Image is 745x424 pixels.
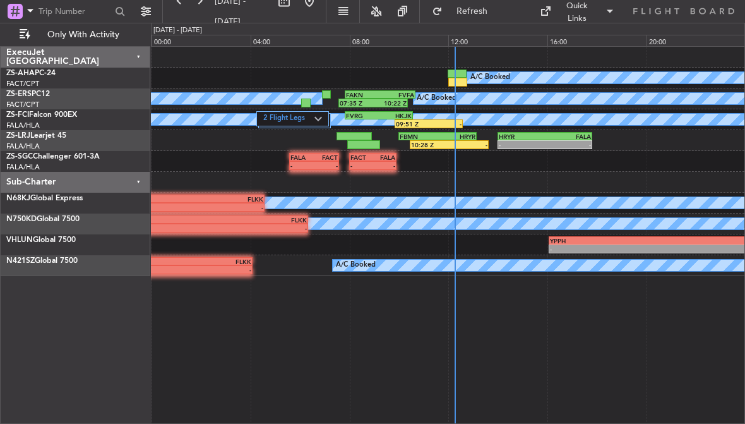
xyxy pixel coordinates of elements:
div: 04:00 [251,35,350,46]
div: - [372,162,395,169]
a: ZS-LRJLearjet 45 [6,132,66,140]
div: A/C Booked [336,256,376,275]
div: FACT [350,154,373,161]
div: [DATE] - [DATE] [153,25,202,36]
label: 2 Flight Legs [263,114,314,124]
a: ZS-AHAPC-24 [6,70,56,77]
div: FLKK [180,216,307,224]
div: FAKN [346,91,380,99]
a: ZS-SGCChallenger 601-3A [6,153,100,161]
a: N68KJGlobal Express [6,195,83,202]
span: N68KJ [6,195,30,202]
div: - [158,203,263,211]
div: 10:28 Z [411,141,449,148]
a: N421SZGlobal 7500 [6,257,78,265]
div: - [314,162,337,169]
span: Refresh [445,7,498,16]
div: HRYR [499,133,545,140]
div: 09:51 Z [396,120,429,128]
div: - [550,245,705,253]
div: - [499,141,545,148]
div: FVFA [380,91,414,99]
a: FACT/CPT [6,79,39,88]
div: - [545,141,591,148]
span: N750KD [6,215,37,223]
a: FACT/CPT [6,100,39,109]
div: A/C Booked [417,89,456,108]
span: ZS-FCI [6,111,29,119]
div: - [156,266,251,274]
div: FBMN [400,133,438,140]
button: Quick Links [533,1,621,21]
div: - [449,141,487,148]
div: FVRG [346,112,379,119]
div: 10:22 Z [373,99,407,107]
div: YPPH [550,237,705,245]
div: FLKK [156,258,251,265]
div: HKJK [379,112,412,119]
div: A/C Booked [470,68,510,87]
a: FALA/HLA [6,142,40,151]
a: ZS-ERSPC12 [6,90,50,98]
a: FALA/HLA [6,162,40,172]
div: FALA [290,154,314,161]
div: FACT [314,154,337,161]
a: FALA/HLA [6,121,40,130]
a: VHLUNGlobal 7500 [6,236,76,244]
span: Only With Activity [33,30,133,39]
div: HRYR [438,133,475,140]
div: 08:00 [350,35,449,46]
img: arrow-gray.svg [314,116,322,121]
div: FALA [372,154,395,161]
a: ZS-FCIFalcon 900EX [6,111,77,119]
input: Trip Number [39,2,111,21]
span: ZS-LRJ [6,132,30,140]
div: - [290,162,314,169]
span: ZS-SGC [6,153,33,161]
button: Only With Activity [14,25,137,45]
div: - [350,162,373,169]
div: FALA [545,133,591,140]
span: N421SZ [6,257,35,265]
div: - [180,224,307,232]
div: 16:00 [547,35,647,46]
span: ZS-AHA [6,70,35,77]
div: 00:00 [152,35,251,46]
a: N750KDGlobal 7500 [6,215,80,223]
div: 12:00 [448,35,547,46]
span: VHLUN [6,236,33,244]
div: 07:35 Z [340,99,373,107]
div: - [429,120,462,128]
span: ZS-ERS [6,90,32,98]
button: Refresh [426,1,502,21]
div: FLKK [158,195,263,203]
